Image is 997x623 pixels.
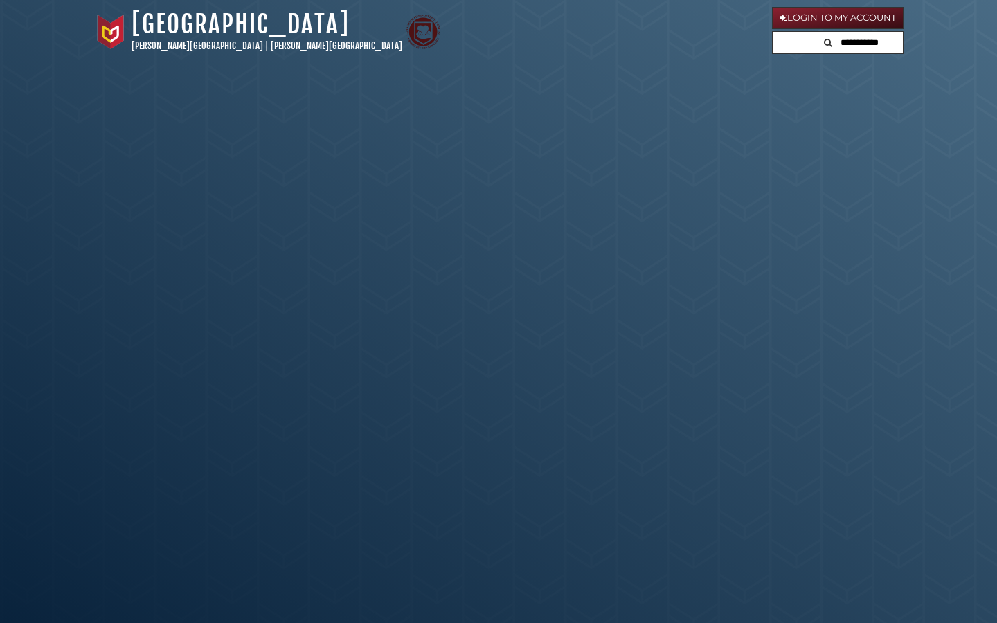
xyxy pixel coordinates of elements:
[820,32,836,51] button: Search
[93,15,128,49] img: Calvin University
[132,9,350,39] a: [GEOGRAPHIC_DATA]
[824,38,832,47] i: Search
[772,7,904,29] a: Login to My Account
[406,15,440,49] img: Calvin Theological Seminary
[265,40,269,51] span: |
[271,40,402,51] a: [PERSON_NAME][GEOGRAPHIC_DATA]
[132,40,263,51] a: [PERSON_NAME][GEOGRAPHIC_DATA]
